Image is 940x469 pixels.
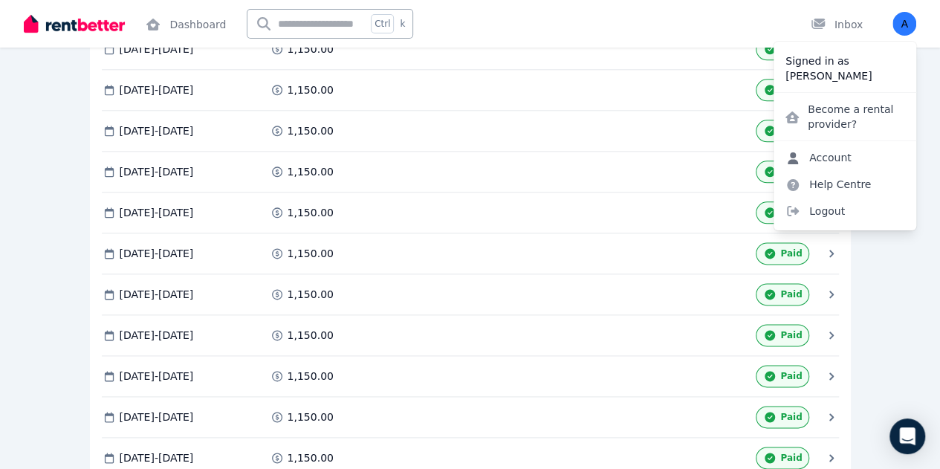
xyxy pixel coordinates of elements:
span: [DATE] - [DATE] [120,42,194,56]
span: Logout [774,198,916,224]
span: Ctrl [371,14,394,33]
span: [DATE] - [DATE] [120,164,194,179]
span: 1,150.00 [288,287,334,302]
span: 1,150.00 [288,450,334,465]
span: 1,150.00 [288,164,334,179]
span: [DATE] - [DATE] [120,328,194,343]
span: [DATE] - [DATE] [120,287,194,302]
a: Account [774,144,863,171]
div: Inbox [811,17,863,32]
p: Signed in as [785,54,904,68]
span: Paid [780,329,802,341]
span: [DATE] - [DATE] [120,369,194,384]
span: Paid [780,370,802,382]
span: [DATE] - [DATE] [120,246,194,261]
span: 1,150.00 [288,205,334,220]
span: Paid [780,411,802,423]
span: [DATE] - [DATE] [120,450,194,465]
span: 1,150.00 [288,410,334,424]
span: k [400,18,405,30]
span: Paid [780,452,802,464]
span: [DATE] - [DATE] [120,410,194,424]
span: [DATE] - [DATE] [120,123,194,138]
span: 1,150.00 [288,369,334,384]
a: Become a rental provider? [774,96,916,138]
span: 1,150.00 [288,123,334,138]
span: Paid [780,288,802,300]
img: RentBetter [24,13,125,35]
span: 1,150.00 [288,328,334,343]
span: Paid [780,248,802,259]
div: Open Intercom Messenger [889,418,925,454]
span: 1,150.00 [288,83,334,97]
span: [DATE] - [DATE] [120,83,194,97]
p: [PERSON_NAME] [785,68,904,83]
span: [DATE] - [DATE] [120,205,194,220]
img: Abby Dahlitz [892,12,916,36]
a: Help Centre [774,171,883,198]
span: 1,150.00 [288,246,334,261]
span: 1,150.00 [288,42,334,56]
